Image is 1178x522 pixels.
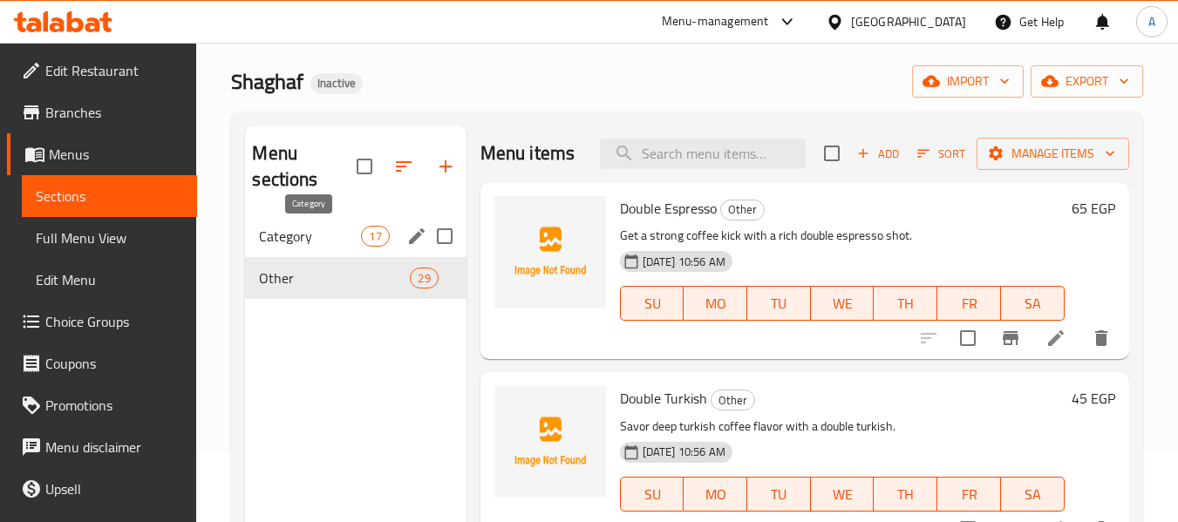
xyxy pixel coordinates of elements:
[950,320,986,356] span: Select to update
[620,225,1065,247] p: Get a strong coffee kick with a rich double espresso shot.
[36,269,183,290] span: Edit Menu
[874,477,937,512] button: TH
[628,482,678,507] span: SU
[7,50,197,92] a: Edit Restaurant
[636,254,732,270] span: [DATE] 10:56 AM
[926,71,1010,92] span: import
[600,139,806,169] input: search
[711,390,755,410] div: Other
[310,73,363,94] div: Inactive
[494,196,606,308] img: Double Espresso
[411,270,437,287] span: 29
[691,291,740,316] span: MO
[45,395,183,416] span: Promotions
[361,226,389,247] div: items
[45,311,183,332] span: Choice Groups
[346,148,383,185] span: Select all sections
[252,140,356,193] h2: Menu sections
[259,268,410,288] span: Other
[7,384,197,426] a: Promotions
[404,223,430,249] button: edit
[22,175,197,217] a: Sections
[231,62,303,101] span: Shaghaf
[36,227,183,248] span: Full Menu View
[814,135,850,172] span: Select section
[944,291,994,316] span: FR
[45,437,183,458] span: Menu disclaimer
[1072,386,1115,410] h6: 45 EGP
[855,144,902,164] span: Add
[917,144,965,164] span: Sort
[874,286,937,321] button: TH
[747,477,811,512] button: TU
[881,291,930,316] span: TH
[1148,12,1155,31] span: A
[754,482,804,507] span: TU
[991,143,1115,165] span: Manage items
[7,468,197,510] a: Upsell
[259,226,361,247] span: Category
[977,138,1129,170] button: Manage items
[245,257,466,299] div: Other29
[1001,286,1065,321] button: SA
[851,12,966,31] div: [GEOGRAPHIC_DATA]
[684,286,747,321] button: MO
[362,228,388,245] span: 17
[36,186,183,207] span: Sections
[747,286,811,321] button: TU
[1008,291,1058,316] span: SA
[45,353,183,374] span: Coupons
[425,146,466,187] button: Add section
[912,65,1024,98] button: import
[1031,65,1143,98] button: export
[7,301,197,342] a: Choice Groups
[49,144,183,165] span: Menus
[383,146,425,187] span: Sort sections
[7,426,197,468] a: Menu disclaimer
[310,76,363,91] span: Inactive
[7,92,197,133] a: Branches
[620,416,1065,437] p: Savor deep turkish coffee flavor with a double turkish.
[937,477,1001,512] button: FR
[850,140,906,167] span: Add item
[45,60,183,81] span: Edit Restaurant
[881,482,930,507] span: TH
[7,133,197,175] a: Menus
[811,477,875,512] button: WE
[1045,328,1066,349] a: Edit menu item
[720,200,765,220] div: Other
[818,291,868,316] span: WE
[712,390,754,410] span: Other
[1072,196,1115,220] h6: 65 EGP
[990,317,1032,359] button: Branch-specific-item
[22,217,197,259] a: Full Menu View
[636,444,732,460] span: [DATE] 10:56 AM
[721,200,764,220] span: Other
[22,259,197,301] a: Edit Menu
[45,478,183,499] span: Upsell
[913,140,970,167] button: Sort
[620,286,684,321] button: SU
[691,482,740,507] span: MO
[494,386,606,498] img: Double Turkish
[1045,71,1129,92] span: export
[620,477,684,512] button: SU
[811,286,875,321] button: WE
[628,291,678,316] span: SU
[684,477,747,512] button: MO
[937,286,1001,321] button: FR
[45,102,183,123] span: Branches
[818,482,868,507] span: WE
[944,482,994,507] span: FR
[245,215,466,257] div: Category17edit
[7,342,197,384] a: Coupons
[480,140,575,166] h2: Menu items
[850,140,906,167] button: Add
[1008,482,1058,507] span: SA
[245,208,466,306] nav: Menu sections
[754,291,804,316] span: TU
[906,140,977,167] span: Sort items
[620,195,717,221] span: Double Espresso
[1080,317,1122,359] button: delete
[1001,477,1065,512] button: SA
